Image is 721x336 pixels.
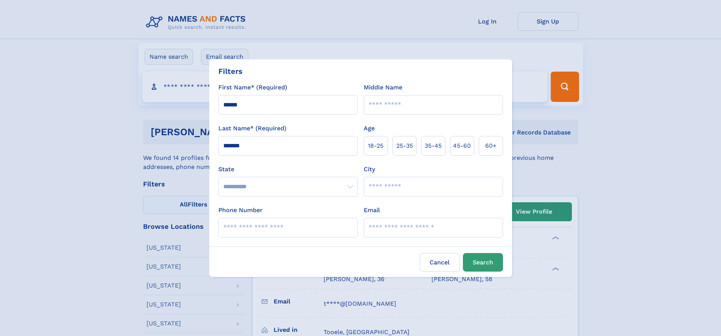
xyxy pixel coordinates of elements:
[364,165,375,174] label: City
[463,253,503,272] button: Search
[364,83,402,92] label: Middle Name
[218,124,287,133] label: Last Name* (Required)
[218,206,263,215] label: Phone Number
[396,141,413,150] span: 25‑35
[425,141,442,150] span: 35‑45
[218,165,358,174] label: State
[218,66,243,77] div: Filters
[368,141,383,150] span: 18‑25
[420,253,460,272] label: Cancel
[218,83,287,92] label: First Name* (Required)
[364,124,375,133] label: Age
[485,141,497,150] span: 60+
[364,206,380,215] label: Email
[453,141,471,150] span: 45‑60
